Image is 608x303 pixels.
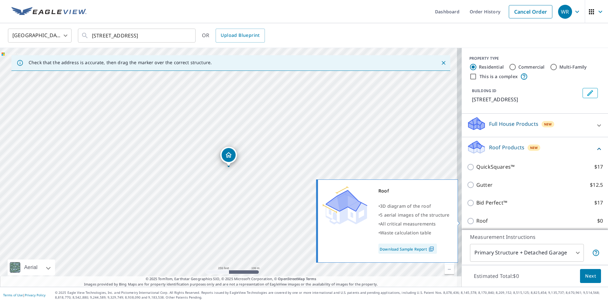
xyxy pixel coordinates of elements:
[594,163,603,171] p: $17
[509,5,552,18] a: Cancel Order
[380,230,431,236] span: Waste calculation table
[216,29,265,43] a: Upload Blueprint
[489,120,538,128] p: Full House Products
[378,211,450,219] div: •
[3,293,45,297] p: |
[306,276,316,281] a: Terms
[472,96,580,103] p: [STREET_ADDRESS]
[467,140,603,158] div: Roof ProductsNew
[480,73,518,80] label: This is a complex
[29,60,212,65] p: Check that the address is accurate, then drag the marker over the correct structure.
[472,88,496,93] p: BUILDING ID
[476,163,515,171] p: QuickSquares™
[590,181,603,189] p: $12.5
[146,276,316,282] span: © 2025 TomTom, Earthstar Geographics SIO, © 2025 Microsoft Corporation, ©
[585,272,596,280] span: Next
[25,293,45,297] a: Privacy Policy
[469,269,524,283] p: Estimated Total: $0
[559,64,587,70] label: Multi-Family
[427,246,436,252] img: Pdf Icon
[380,221,436,227] span: All critical measurements
[479,64,504,70] label: Residential
[476,217,488,225] p: Roof
[469,56,600,61] div: PROPERTY TYPE
[8,27,72,44] div: [GEOGRAPHIC_DATA]
[583,88,598,98] button: Edit building 1
[378,244,437,254] a: Download Sample Report
[202,29,265,43] div: OR
[476,181,493,189] p: Gutter
[544,122,552,127] span: New
[439,59,448,67] button: Close
[594,199,603,207] p: $17
[476,199,507,207] p: Bid Perfect™
[220,147,237,166] div: Dropped pin, building 1, Residential property, 634 Rivendell Blvd Osprey, FL 34229
[380,203,431,209] span: 3D diagram of the roof
[467,116,603,134] div: Full House ProductsNew
[11,7,86,17] img: EV Logo
[92,27,183,44] input: Search by address or latitude-longitude
[378,186,450,195] div: Roof
[580,269,601,283] button: Next
[278,276,305,281] a: OpenStreetMap
[518,64,545,70] label: Commercial
[592,249,600,257] span: Your report will include the primary structure and a detached garage if one exists.
[558,5,572,19] div: WR
[323,186,367,225] img: Premium
[445,265,454,274] a: Current Level 17, Zoom Out
[489,144,524,151] p: Roof Products
[470,233,600,241] p: Measurement Instructions
[8,259,55,275] div: Aerial
[378,202,450,211] div: •
[3,293,23,297] a: Terms of Use
[597,217,603,225] p: $0
[530,145,538,150] span: New
[470,244,584,262] div: Primary Structure + Detached Garage
[380,212,449,218] span: 5 aerial images of the structure
[378,228,450,237] div: •
[22,259,39,275] div: Aerial
[378,219,450,228] div: •
[55,290,605,300] p: © 2025 Eagle View Technologies, Inc. and Pictometry International Corp. All Rights Reserved. Repo...
[221,31,259,39] span: Upload Blueprint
